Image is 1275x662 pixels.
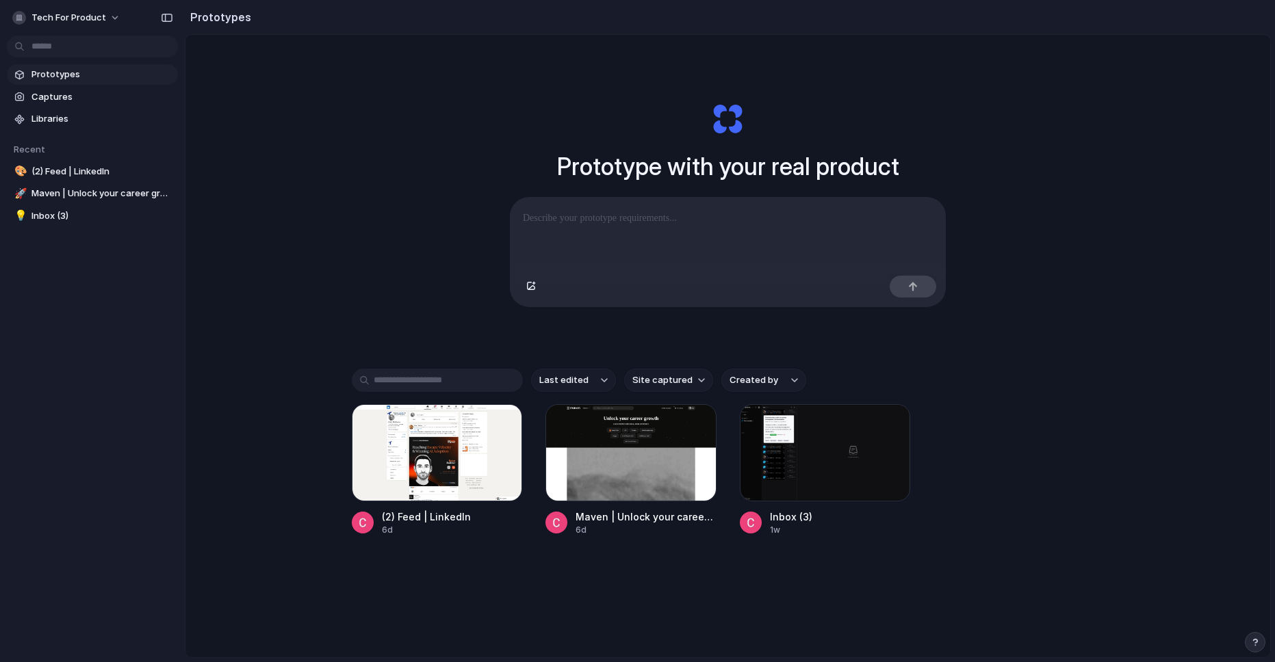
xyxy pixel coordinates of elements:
[31,90,172,104] span: Captures
[7,7,127,29] button: Tech for Product
[624,369,713,392] button: Site captured
[730,373,778,387] span: Created by
[31,165,172,178] span: (2) Feed | LinkedIn
[352,404,523,536] a: (2) Feed | LinkedIn(2) Feed | LinkedIn6d
[31,209,172,223] span: Inbox (3)
[12,165,26,178] button: 🎨
[7,206,178,226] a: 💡Inbox (3)
[740,404,911,536] a: Inbox (3)Inbox (3)1w
[770,509,812,524] div: Inbox (3)
[12,187,26,200] button: 🚀
[7,161,178,182] a: 🎨(2) Feed | LinkedIn
[770,524,812,536] div: 1w
[14,186,24,202] div: 🚀
[576,509,717,524] div: Maven | Unlock your career growth
[12,209,26,223] button: 💡
[545,404,717,536] a: Maven | Unlock your career growthMaven | Unlock your career growth6d
[7,64,178,85] a: Prototypes
[7,109,178,129] a: Libraries
[31,68,172,81] span: Prototypes
[382,509,471,524] div: (2) Feed | LinkedIn
[7,183,178,204] a: 🚀Maven | Unlock your career growth
[31,187,172,200] span: Maven | Unlock your career growth
[721,369,806,392] button: Created by
[14,163,24,179] div: 🎨
[539,373,589,387] span: Last edited
[557,148,899,185] h1: Prototype with your real product
[531,369,616,392] button: Last edited
[7,87,178,107] a: Captures
[185,9,251,25] h2: Prototypes
[14,208,24,224] div: 💡
[31,11,106,25] span: Tech for Product
[382,524,471,536] div: 6d
[31,112,172,126] span: Libraries
[576,524,717,536] div: 6d
[632,373,693,387] span: Site captured
[14,144,45,155] span: Recent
